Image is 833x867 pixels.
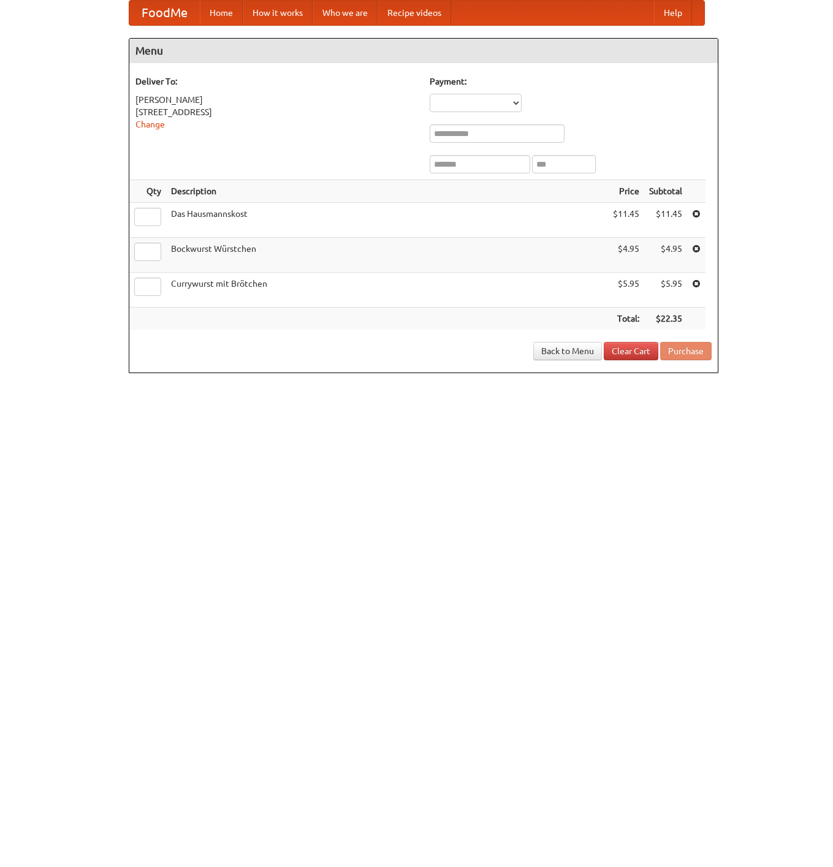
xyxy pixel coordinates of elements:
[608,203,644,238] td: $11.45
[430,75,712,88] h5: Payment:
[644,203,687,238] td: $11.45
[644,273,687,308] td: $5.95
[654,1,692,25] a: Help
[313,1,378,25] a: Who we are
[166,238,608,273] td: Bockwurst Würstchen
[129,39,718,63] h4: Menu
[200,1,243,25] a: Home
[644,180,687,203] th: Subtotal
[608,273,644,308] td: $5.95
[644,238,687,273] td: $4.95
[608,238,644,273] td: $4.95
[604,342,658,360] a: Clear Cart
[129,1,200,25] a: FoodMe
[135,119,165,129] a: Change
[135,94,417,106] div: [PERSON_NAME]
[644,308,687,330] th: $22.35
[243,1,313,25] a: How it works
[166,203,608,238] td: Das Hausmannskost
[129,180,166,203] th: Qty
[166,273,608,308] td: Currywurst mit Brötchen
[135,106,417,118] div: [STREET_ADDRESS]
[378,1,451,25] a: Recipe videos
[533,342,602,360] a: Back to Menu
[608,180,644,203] th: Price
[135,75,417,88] h5: Deliver To:
[608,308,644,330] th: Total:
[166,180,608,203] th: Description
[660,342,712,360] button: Purchase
